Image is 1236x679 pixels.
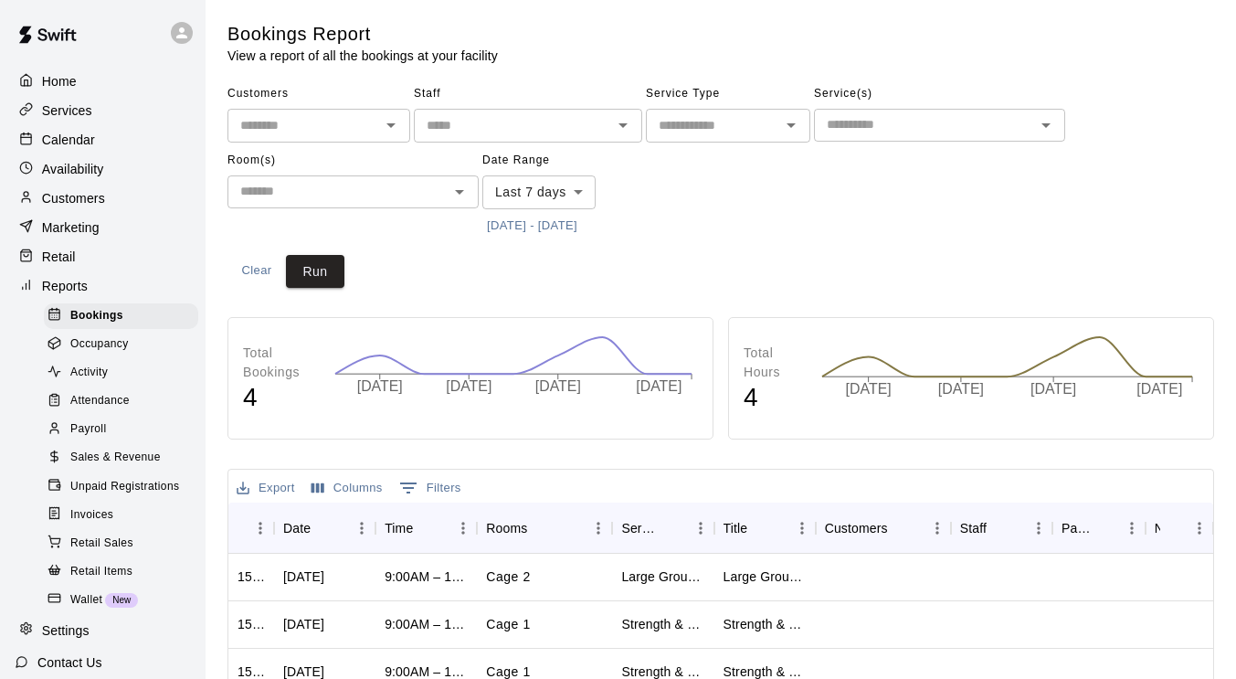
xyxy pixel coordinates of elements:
p: Availability [42,160,104,178]
div: Date [283,503,311,554]
div: Payroll [44,417,198,442]
button: Menu [585,515,612,542]
div: WalletNew [44,588,198,613]
div: 1511232 [238,568,265,586]
a: Occupancy [44,330,206,358]
p: View a report of all the bookings at your facility [227,47,498,65]
a: Customers [15,185,191,212]
div: Strength & Conditioning [724,615,807,633]
button: Sort [238,515,263,541]
span: Wallet [70,591,102,610]
button: Export [232,474,300,503]
div: Title [724,503,748,554]
button: Sort [987,515,1012,541]
p: Retail [42,248,76,266]
button: Open [447,179,472,205]
span: Retail Items [70,563,132,581]
button: Open [778,112,804,138]
span: Staff [414,80,642,109]
div: ID [228,503,274,554]
button: Run [286,255,344,289]
p: Marketing [42,218,100,237]
span: Payroll [70,420,106,439]
a: Retail Items [44,557,206,586]
button: Menu [687,515,714,542]
a: Retail [15,243,191,271]
div: Payment [1062,503,1093,554]
div: Sales & Revenue [44,445,198,471]
div: Retail Items [44,559,198,585]
button: Sort [1160,515,1186,541]
div: Payment [1052,503,1146,554]
span: New [105,595,138,605]
button: Select columns [307,474,387,503]
a: Services [15,97,191,124]
div: 9:00AM – 10:00AM [385,615,468,633]
div: Settings [15,617,191,644]
tspan: [DATE] [357,379,403,395]
span: Retail Sales [70,535,133,553]
span: Unpaid Registrations [70,478,179,496]
div: Retail Sales [44,531,198,557]
div: Rooms [486,503,527,554]
a: Calendar [15,126,191,154]
button: Menu [1025,515,1052,542]
button: Menu [1118,515,1146,542]
a: Unpaid Registrations [44,472,206,501]
div: Unpaid Registrations [44,474,198,500]
tspan: [DATE] [1137,382,1183,398]
button: Sort [527,515,553,541]
button: Sort [311,515,336,541]
p: Services [42,101,92,120]
div: Customers [825,503,888,554]
div: Staff [960,503,987,554]
tspan: [DATE] [638,379,683,395]
a: Marketing [15,214,191,241]
span: Service Type [646,80,810,109]
div: 9:00AM – 10:00AM [385,568,468,586]
tspan: [DATE] [1031,382,1077,398]
a: Invoices [44,501,206,529]
div: Attendance [44,388,198,414]
p: Home [42,72,77,90]
p: Contact Us [37,653,102,672]
a: Bookings [44,302,206,330]
div: Availability [15,155,191,183]
a: Payroll [44,416,206,444]
div: Sat, Oct 11, 2025 [283,568,324,586]
button: Sort [661,515,687,541]
button: Menu [788,515,816,542]
tspan: [DATE] [447,379,492,395]
span: Room(s) [227,146,479,175]
div: Large Group Session [724,568,807,586]
span: Attendance [70,392,130,410]
a: Home [15,68,191,95]
button: Open [378,112,404,138]
a: Sales & Revenue [44,444,206,472]
div: Sat, Oct 11, 2025 [283,615,324,633]
p: Calendar [42,131,95,149]
button: Show filters [395,473,466,503]
a: WalletNew [44,586,206,614]
span: Invoices [70,506,113,525]
button: Sort [888,515,914,541]
button: Sort [747,515,773,541]
a: Activity [44,359,206,387]
div: Large Group Session [621,568,704,586]
p: Total Bookings [243,344,316,382]
div: Staff [951,503,1052,554]
button: Clear [227,255,286,289]
h4: 4 [744,382,803,414]
div: Title [714,503,816,554]
div: Notes [1146,503,1213,554]
button: Open [610,112,636,138]
span: Service(s) [814,80,1065,109]
div: Bookings [44,303,198,329]
button: Menu [348,515,375,542]
p: Total Hours [744,344,803,382]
